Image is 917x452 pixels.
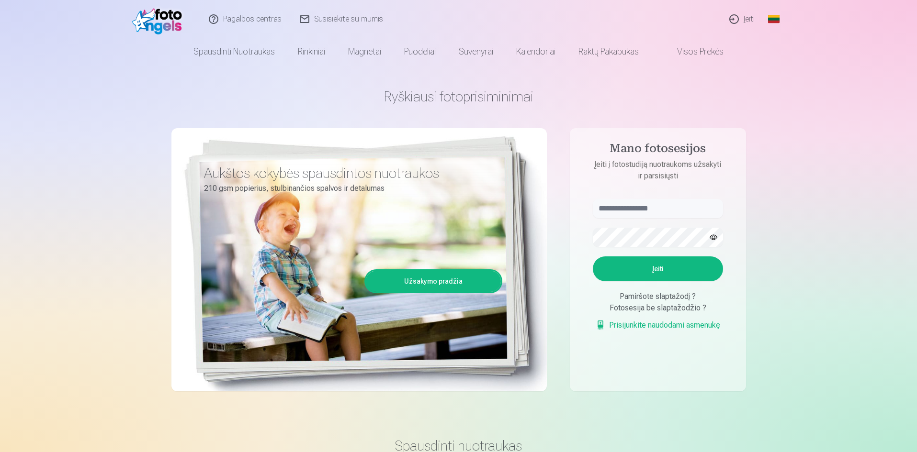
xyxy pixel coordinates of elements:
[447,38,505,65] a: Suvenyrai
[593,291,723,302] div: Pamiršote slaptažodį ?
[567,38,650,65] a: Raktų pakabukas
[337,38,393,65] a: Magnetai
[583,159,733,182] p: Įeiti į fotostudiją nuotraukoms užsakyti ir parsisiųsti
[505,38,567,65] a: Kalendoriai
[204,182,495,195] p: 210 gsm popierius, stulbinančios spalvos ir detalumas
[132,4,187,34] img: /fa2
[366,271,501,292] a: Užsakymo pradžia
[593,302,723,314] div: Fotosesija be slaptažodžio ?
[171,88,746,105] h1: Ryškiausi fotoprisiminimai
[204,165,495,182] h3: Aukštos kokybės spausdintos nuotraukos
[182,38,286,65] a: Spausdinti nuotraukas
[583,142,733,159] h4: Mano fotosesijos
[286,38,337,65] a: Rinkiniai
[596,320,720,331] a: Prisijunkite naudodami asmenukę
[650,38,735,65] a: Visos prekės
[593,256,723,281] button: Įeiti
[393,38,447,65] a: Puodeliai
